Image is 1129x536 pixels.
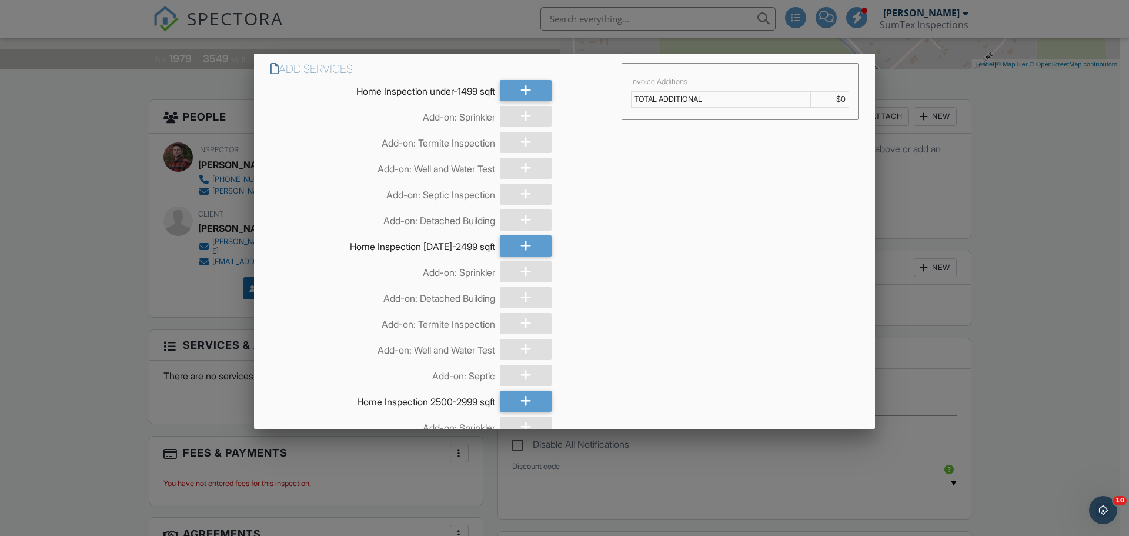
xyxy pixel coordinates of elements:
div: Add-on: Termite Inspection [270,132,495,149]
div: Home Inspection [DATE]-2499 sqft [270,235,495,253]
td: $0 [810,92,849,108]
div: Home Inspection under-1499 sqft [270,80,495,98]
td: TOTAL ADDITIONAL [632,92,810,108]
div: Add-on: Septic [270,365,495,382]
div: Add-on: Sprinkler [270,261,495,279]
iframe: Intercom live chat [1089,496,1117,524]
div: Add-on: Sprinkler [270,417,495,434]
div: Add-on: Detached Building [270,209,495,227]
div: Add-on: Well and Water Test [270,158,495,175]
div: Home Inspection 2500-2999 sqft [270,391,495,408]
div: Invoice Additions [631,77,849,86]
div: Add-on: Detached Building [270,287,495,305]
div: Add-on: Termite Inspection [270,313,495,331]
span: 10 [1113,496,1127,505]
div: Add-on: Sprinkler [270,106,495,124]
h6: Add Services [270,63,607,75]
div: Add-on: Septic Inspection [270,184,495,201]
div: Add-on: Well and Water Test [270,339,495,357]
